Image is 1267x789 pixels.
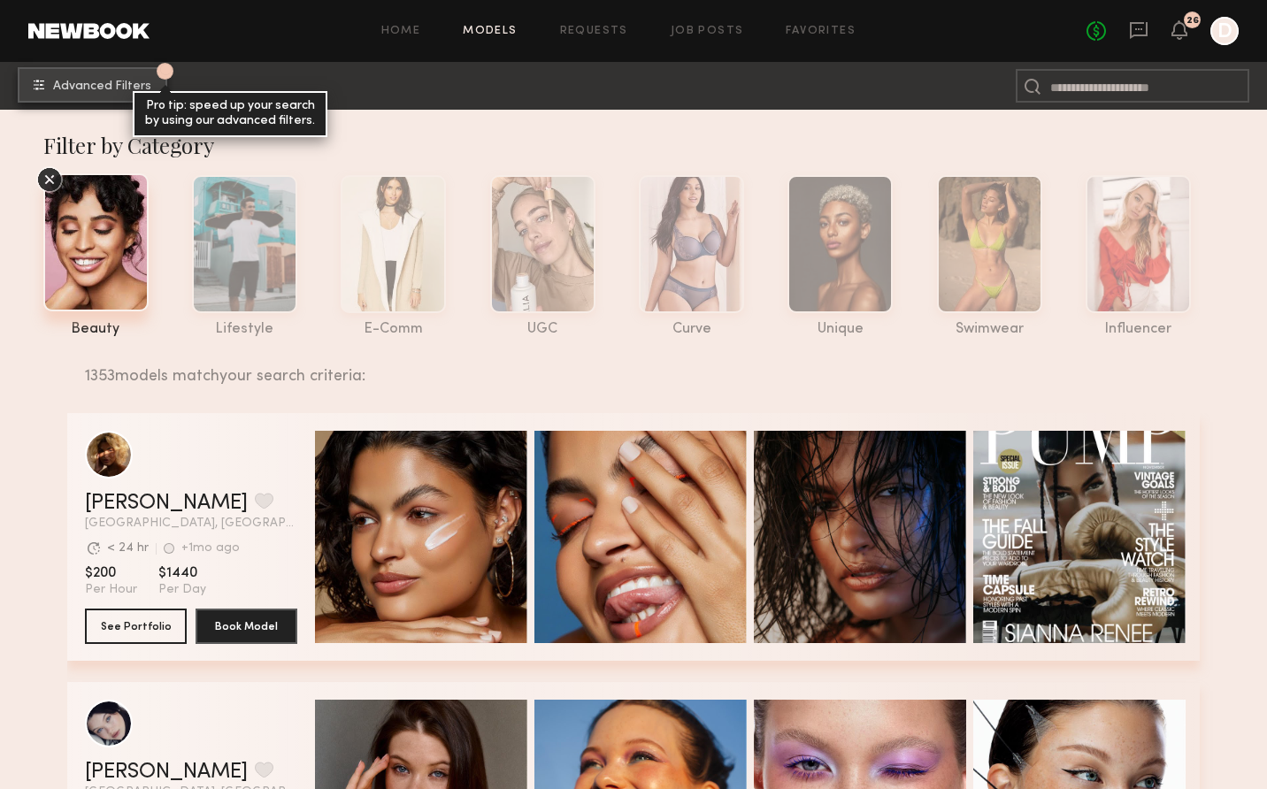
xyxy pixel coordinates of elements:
[85,348,1186,385] div: 1353 models match your search criteria:
[85,609,187,644] button: See Portfolio
[158,564,206,582] span: $1440
[163,67,167,75] span: 1
[1210,17,1239,45] a: D
[133,91,327,137] div: Pro tip: speed up your search by using our advanced filters.
[43,322,149,337] div: beauty
[85,762,248,783] a: [PERSON_NAME]
[85,493,248,514] a: [PERSON_NAME]
[937,322,1042,337] div: swimwear
[560,26,628,37] a: Requests
[787,322,893,337] div: unique
[490,322,595,337] div: UGC
[1086,322,1191,337] div: influencer
[381,26,421,37] a: Home
[463,26,517,37] a: Models
[158,582,206,598] span: Per Day
[181,542,240,555] div: +1mo ago
[107,542,149,555] div: < 24 hr
[43,131,1242,159] div: Filter by Category
[85,517,297,530] span: [GEOGRAPHIC_DATA], [GEOGRAPHIC_DATA]
[196,609,297,644] button: Book Model
[192,322,297,337] div: lifestyle
[639,322,744,337] div: curve
[671,26,744,37] a: Job Posts
[85,564,137,582] span: $200
[1186,16,1199,26] div: 26
[341,322,446,337] div: e-comm
[85,582,137,598] span: Per Hour
[18,67,167,103] button: 1Advanced Filters
[53,80,151,93] span: Advanced Filters
[786,26,856,37] a: Favorites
